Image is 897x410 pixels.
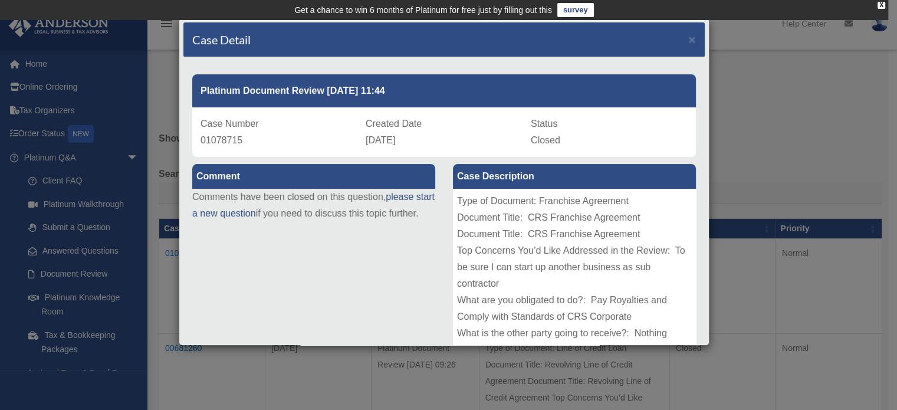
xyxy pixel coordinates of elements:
[192,164,435,189] label: Comment
[531,135,560,145] span: Closed
[453,189,696,366] div: Type of Document: Franchise Agreement Document Title: CRS Franchise Agreement Document Title: CRS...
[192,31,251,48] h4: Case Detail
[192,189,435,222] p: Comments have been closed on this question, if you need to discuss this topic further.
[688,32,696,46] span: ×
[294,3,552,17] div: Get a chance to win 6 months of Platinum for free just by filling out this
[688,33,696,45] button: Close
[453,164,696,189] label: Case Description
[192,74,696,107] div: Platinum Document Review [DATE] 11:44
[366,135,395,145] span: [DATE]
[878,2,885,9] div: close
[557,3,594,17] a: survey
[531,119,557,129] span: Status
[201,135,242,145] span: 01078715
[201,119,259,129] span: Case Number
[192,192,435,218] a: please start a new question
[366,119,422,129] span: Created Date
